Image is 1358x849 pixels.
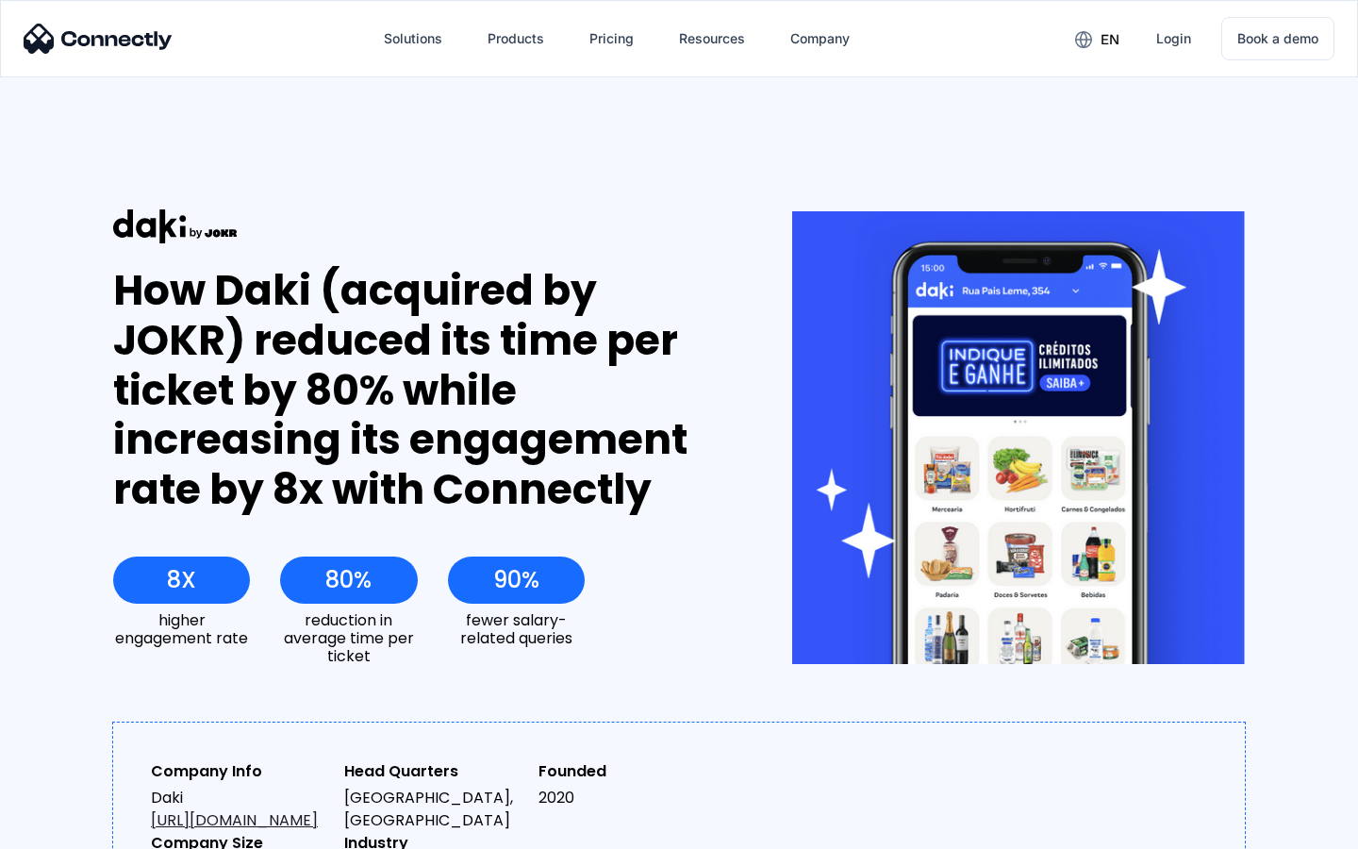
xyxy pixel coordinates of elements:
div: 8X [167,567,196,593]
div: Solutions [384,25,442,52]
div: Company [790,25,850,52]
div: higher engagement rate [113,611,250,647]
a: Pricing [574,16,649,61]
div: Founded [538,760,717,783]
div: Daki [151,787,329,832]
div: Resources [679,25,745,52]
div: [GEOGRAPHIC_DATA], [GEOGRAPHIC_DATA] [344,787,522,832]
div: Pricing [589,25,634,52]
a: Login [1141,16,1206,61]
div: reduction in average time per ticket [280,611,417,666]
div: en [1101,26,1119,53]
a: [URL][DOMAIN_NAME] [151,809,318,831]
img: Connectly Logo [24,24,173,54]
div: 90% [493,567,539,593]
div: fewer salary-related queries [448,611,585,647]
div: Head Quarters [344,760,522,783]
div: How Daki (acquired by JOKR) reduced its time per ticket by 80% while increasing its engagement ra... [113,266,723,515]
div: 2020 [538,787,717,809]
ul: Language list [38,816,113,842]
div: Login [1156,25,1191,52]
div: 80% [325,567,372,593]
a: Book a demo [1221,17,1334,60]
div: Company Info [151,760,329,783]
div: Products [488,25,544,52]
aside: Language selected: English [19,816,113,842]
